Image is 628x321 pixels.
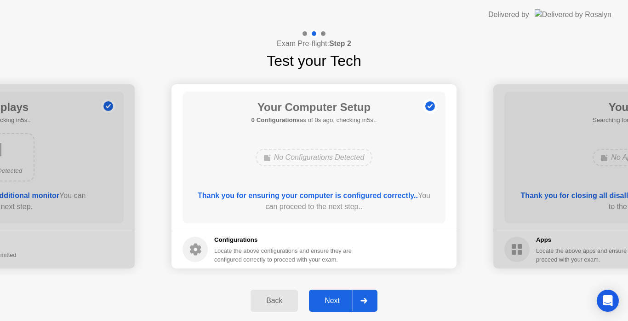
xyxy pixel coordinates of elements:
div: Open Intercom Messenger [597,290,619,312]
h4: Exam Pre-flight: [277,38,351,49]
div: Next [312,297,353,305]
div: Delivered by [488,9,529,20]
b: Thank you for ensuring your computer is configured correctly.. [198,192,418,199]
h1: Your Computer Setup [251,99,377,116]
button: Next [309,290,377,312]
div: Back [253,297,295,305]
h5: as of 0s ago, checking in5s.. [251,116,377,125]
b: Step 2 [329,40,351,47]
b: 0 Configurations [251,117,300,123]
div: Locate the above configurations and ensure they are configured correctly to proceed with your exam. [214,246,354,264]
h5: Configurations [214,235,354,245]
img: Delivered by Rosalyn [535,9,611,20]
h1: Test your Tech [267,50,361,72]
div: No Configurations Detected [256,149,373,166]
button: Back [251,290,298,312]
div: You can proceed to the next step.. [196,190,433,212]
